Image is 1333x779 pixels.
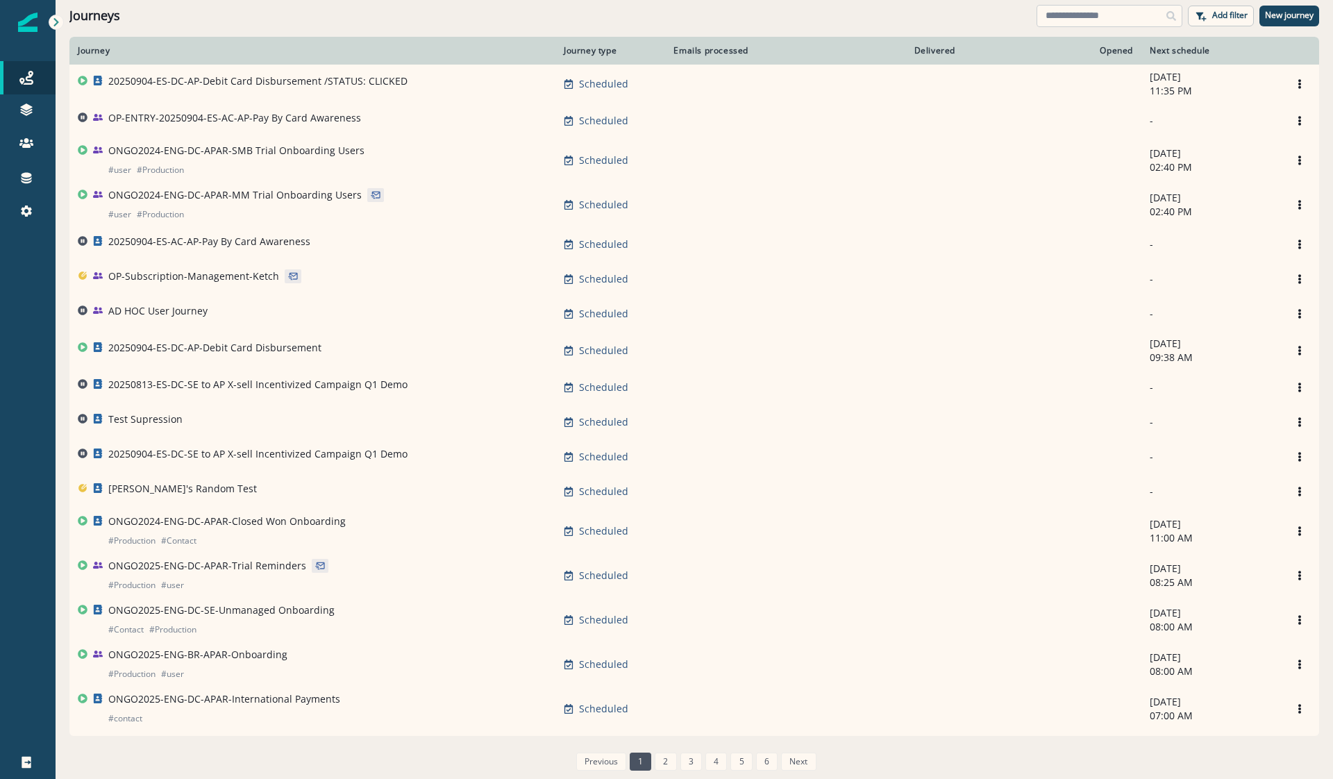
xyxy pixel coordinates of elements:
p: # user [108,208,131,221]
div: Journey type [564,45,651,56]
a: Next page [781,753,816,771]
p: - [1150,272,1272,286]
p: - [1150,415,1272,429]
p: 09:38 AM [1150,351,1272,365]
p: - [1150,237,1272,251]
p: 02:40 PM [1150,160,1272,174]
button: Options [1289,610,1311,630]
p: [DATE] [1150,695,1272,709]
p: Scheduled [579,613,628,627]
p: Scheduled [579,450,628,464]
a: Page 4 [705,753,727,771]
button: Options [1289,340,1311,361]
img: Inflection [18,12,37,32]
p: Scheduled [579,114,628,128]
p: # Production [108,534,156,548]
div: Journey [78,45,547,56]
a: ONGO2025-ENG-DC-SE-Unmanaged Onboarding#Contact#ProductionScheduled-[DATE]08:00 AMOptions [69,598,1319,642]
p: [DATE] [1150,651,1272,664]
a: ONGO2024-ENG-DC-APAR-Closed Won Onboarding#Production#ContactScheduled-[DATE]11:00 AMOptions [69,509,1319,553]
p: Test Supression [108,412,183,426]
p: [DATE] [1150,337,1272,351]
p: Scheduled [579,344,628,358]
button: Options [1289,565,1311,586]
p: - [1150,380,1272,394]
p: ONGO2025-ENG-DC-APAR-Trial Reminders [108,559,306,573]
ul: Pagination [573,753,816,771]
a: 20250904-ES-DC-AP-Debit Card Disbursement /STATUS: CLICKEDScheduled-[DATE]11:35 PMOptions [69,65,1319,103]
button: Add filter [1188,6,1254,26]
p: 11:00 AM [1150,531,1272,545]
button: Options [1289,234,1311,255]
button: Options [1289,74,1311,94]
p: - [1150,114,1272,128]
button: Options [1289,698,1311,719]
p: 08:00 AM [1150,664,1272,678]
p: 08:25 AM [1150,576,1272,589]
p: ONGO2025-ENG-BR-APAR-Onboarding [108,648,287,662]
div: Opened [972,45,1133,56]
p: # Contact [108,623,144,637]
a: ONGO2025-ENG-DC-APAR-Trial Reminders#Production#userScheduled-[DATE]08:25 AMOptions [69,553,1319,598]
p: 20250904-ES-DC-AP-Debit Card Disbursement [108,341,321,355]
p: 20250904-ES-DC-AP-Debit Card Disbursement /STATUS: CLICKED [108,74,408,88]
p: # Production [137,163,184,177]
button: New journey [1259,6,1319,26]
p: [DATE] [1150,191,1272,205]
p: [DATE] [1150,562,1272,576]
p: Scheduled [579,307,628,321]
a: Page 1 is your current page [630,753,651,771]
p: Add filter [1212,10,1248,20]
p: 07:00 AM [1150,709,1272,723]
p: Scheduled [579,485,628,499]
button: Options [1289,654,1311,675]
p: ONGO2024-ENG-DC-APAR-Closed Won Onboarding [108,514,346,528]
div: Next schedule [1150,45,1272,56]
p: Scheduled [579,657,628,671]
button: Options [1289,446,1311,467]
p: Scheduled [579,77,628,91]
button: Options [1289,412,1311,433]
p: 11:35 PM [1150,84,1272,98]
p: [DATE] [1150,517,1272,531]
a: ONGO2024-ENG-DC-APAR-SMB Trial Onboarding Users#user#ProductionScheduled-[DATE]02:40 PMOptions [69,138,1319,183]
p: ONGO2024-ENG-DC-APAR-MM Trial Onboarding Users [108,188,362,202]
p: - [1150,307,1272,321]
p: Scheduled [579,237,628,251]
p: OP-Subscription-Management-Ketch [108,269,279,283]
p: [DATE] [1150,146,1272,160]
a: [PERSON_NAME]'s Random TestScheduled--Options [69,474,1319,509]
a: 20250813-ES-DC-SE to AP X-sell Incentivized Campaign Q1 DemoScheduled--Options [69,370,1319,405]
button: Options [1289,303,1311,324]
a: OP-ENTRY-ONGO2024-ENG-AC-APAR-Closed Won OnboardingScheduled-[DATE]06:30 AMOptions [69,731,1319,770]
p: # Production [108,578,156,592]
p: [PERSON_NAME]'s Random Test [108,482,257,496]
a: ONGO2024-ENG-DC-APAR-MM Trial Onboarding Users#user#ProductionScheduled-[DATE]02:40 PMOptions [69,183,1319,227]
p: # Contact [161,534,196,548]
div: Emails processed [668,45,748,56]
a: Test SupressionScheduled--Options [69,405,1319,439]
div: Delivered [765,45,955,56]
button: Options [1289,377,1311,398]
button: Options [1289,481,1311,502]
a: 20250904-ES-DC-AP-Debit Card DisbursementScheduled-[DATE]09:38 AMOptions [69,331,1319,370]
p: Scheduled [579,272,628,286]
p: # user [161,667,184,681]
p: OP-ENTRY-20250904-ES-AC-AP-Pay By Card Awareness [108,111,361,125]
a: ONGO2025-ENG-BR-APAR-Onboarding#Production#userScheduled-[DATE]08:00 AMOptions [69,642,1319,687]
a: 20250904-ES-DC-SE to AP X-sell Incentivized Campaign Q1 DemoScheduled--Options [69,439,1319,474]
p: Scheduled [579,702,628,716]
p: # user [108,163,131,177]
a: 20250904-ES-AC-AP-Pay By Card AwarenessScheduled--Options [69,227,1319,262]
p: Scheduled [579,153,628,167]
p: # user [161,578,184,592]
p: Scheduled [579,380,628,394]
p: New journey [1265,10,1314,20]
p: ONGO2025-ENG-DC-APAR-International Payments [108,692,340,706]
p: - [1150,450,1272,464]
a: Page 5 [730,753,752,771]
a: OP-Subscription-Management-KetchScheduled--Options [69,262,1319,296]
p: 08:00 AM [1150,620,1272,634]
button: Options [1289,150,1311,171]
p: ONGO2025-ENG-DC-SE-Unmanaged Onboarding [108,603,335,617]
